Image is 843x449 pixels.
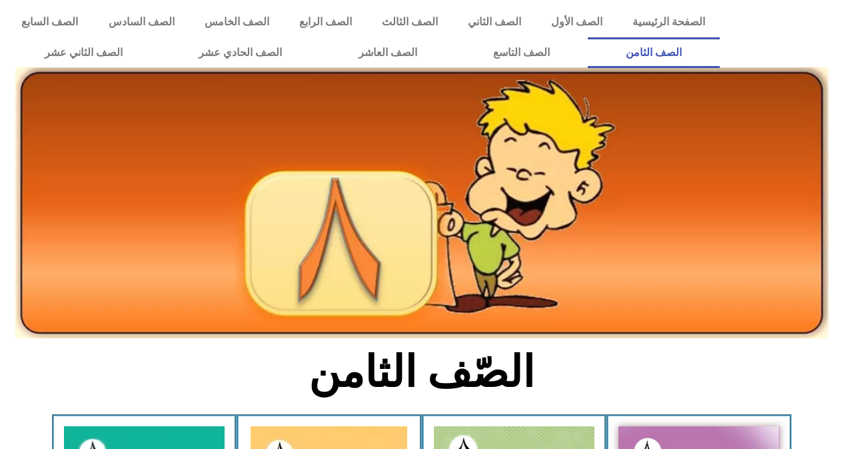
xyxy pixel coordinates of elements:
a: الصف الرابع [284,7,367,37]
a: الصف الثامن [588,37,720,68]
a: الصف الثاني [452,7,536,37]
a: الصف السابع [7,7,93,37]
a: الصفحة الرئيسية [617,7,720,37]
a: الصف التاسع [455,37,588,68]
a: الصف الثالث [367,7,452,37]
a: الصف الأول [536,7,617,37]
a: الصف الخامس [189,7,284,37]
h2: الصّف الثامن [201,346,642,398]
a: الصف الثاني عشر [7,37,161,68]
a: الصف الحادي عشر [161,37,320,68]
a: الصف العاشر [321,37,455,68]
a: الصف السادس [93,7,189,37]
